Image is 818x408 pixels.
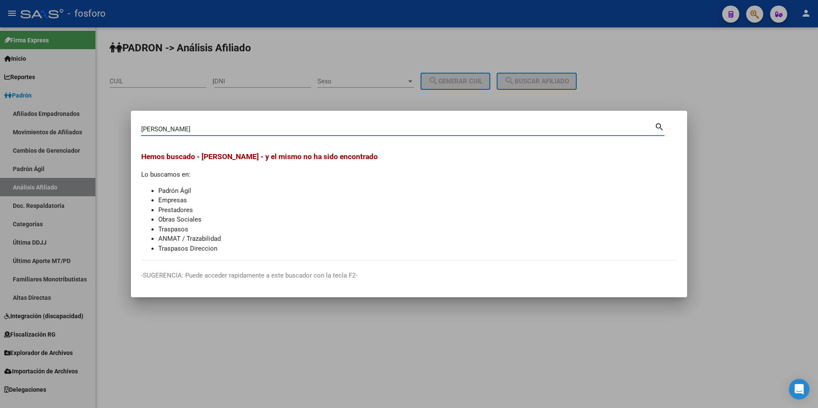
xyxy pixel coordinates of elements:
li: Prestadores [158,205,677,215]
li: Traspasos Direccion [158,244,677,254]
li: ANMAT / Trazabilidad [158,234,677,244]
li: Obras Sociales [158,215,677,225]
span: Hemos buscado - [PERSON_NAME] - y el mismo no ha sido encontrado [141,152,378,161]
div: Lo buscamos en: [141,151,677,253]
div: Open Intercom Messenger [789,379,809,399]
mat-icon: search [655,121,664,131]
li: Padrón Ágil [158,186,677,196]
li: Empresas [158,195,677,205]
p: -SUGERENCIA: Puede acceder rapidamente a este buscador con la tecla F2- [141,271,677,281]
li: Traspasos [158,225,677,234]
